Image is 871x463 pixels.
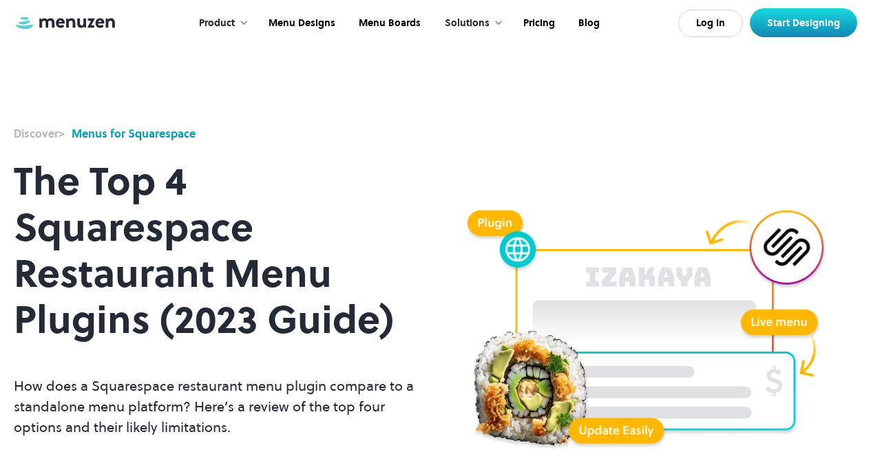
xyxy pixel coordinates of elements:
a: Menu Designs [255,2,346,45]
strong: Discover [14,126,59,141]
a: Menu Boards [346,2,431,45]
div: > [14,125,65,142]
div: Solutions [431,2,510,45]
a: Start Designing [750,8,857,37]
img: Squarespace Restaurant Menu Plugins [452,191,858,453]
h1: The Top 4 Squarespace Restaurant Menu Plugins (2023 Guide) [14,142,419,359]
div: Product [185,2,255,45]
a: Pricing [510,2,565,45]
p: How does a Squarespace restaurant menu plugin compare to a standalone menu platform? Here’s a rev... [14,376,419,438]
a: Blog [565,2,610,45]
a: Log In [678,10,743,37]
div: Solutions [445,16,490,31]
div: Product [199,16,235,31]
div: Menus for Squarespace [72,125,196,142]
